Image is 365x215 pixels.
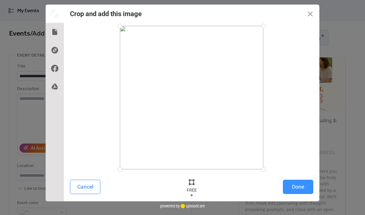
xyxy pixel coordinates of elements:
a: uploadcare [180,204,205,208]
div: Local Files [46,23,64,41]
div: Direct Link [46,41,64,59]
button: Close [301,5,319,23]
div: Facebook [46,59,64,78]
button: Cancel [70,180,100,194]
div: Crop and add this image [70,10,142,18]
div: Preview [46,5,64,23]
button: Done [283,180,313,194]
div: Google Drive [46,78,64,96]
div: powered by [160,201,205,210]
